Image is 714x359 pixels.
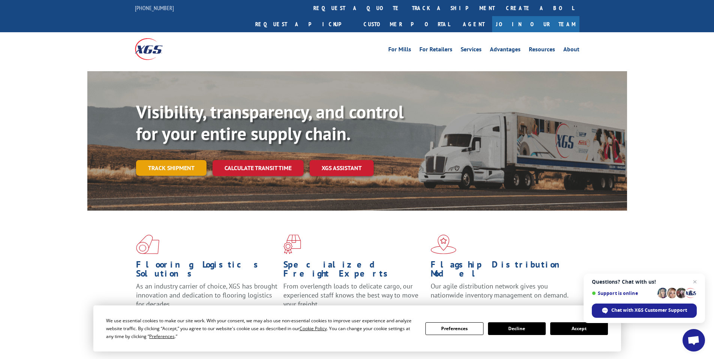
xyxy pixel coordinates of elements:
[149,333,175,340] span: Preferences
[425,322,483,335] button: Preferences
[136,100,404,145] b: Visibility, transparency, and control for your entire supply chain.
[592,290,655,296] span: Support is online
[419,46,452,55] a: For Retailers
[299,325,327,332] span: Cookie Policy
[690,277,699,286] span: Close chat
[388,46,411,55] a: For Mills
[358,16,455,32] a: Customer Portal
[106,317,416,340] div: We use essential cookies to make our site work. With your consent, we may also use non-essential ...
[431,260,572,282] h1: Flagship Distribution Model
[136,235,159,254] img: xgs-icon-total-supply-chain-intelligence-red
[611,307,687,314] span: Chat with XGS Customer Support
[550,322,608,335] button: Accept
[136,160,207,176] a: Track shipment
[283,260,425,282] h1: Specialized Freight Experts
[93,305,621,352] div: Cookie Consent Prompt
[136,260,278,282] h1: Flooring Logistics Solutions
[683,329,705,352] div: Open chat
[431,235,457,254] img: xgs-icon-flagship-distribution-model-red
[490,46,521,55] a: Advantages
[529,46,555,55] a: Resources
[563,46,579,55] a: About
[250,16,358,32] a: Request a pickup
[283,282,425,315] p: From overlength loads to delicate cargo, our experienced staff knows the best way to move your fr...
[283,235,301,254] img: xgs-icon-focused-on-flooring-red
[136,282,277,308] span: As an industry carrier of choice, XGS has brought innovation and dedication to flooring logistics...
[455,16,492,32] a: Agent
[492,16,579,32] a: Join Our Team
[488,322,546,335] button: Decline
[213,160,304,176] a: Calculate transit time
[461,46,482,55] a: Services
[135,4,174,12] a: [PHONE_NUMBER]
[592,279,697,285] span: Questions? Chat with us!
[592,304,697,318] div: Chat with XGS Customer Support
[310,160,374,176] a: XGS ASSISTANT
[431,282,569,299] span: Our agile distribution network gives you nationwide inventory management on demand.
